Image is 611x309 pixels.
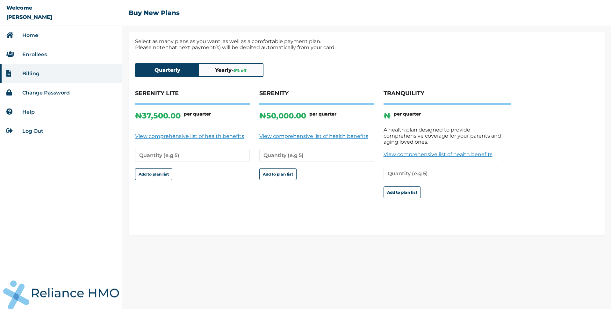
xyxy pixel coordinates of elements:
[259,168,297,180] button: Add to plan list
[234,68,247,73] span: 5 % off
[135,38,598,50] p: Select as many plans as you want, as well as a comfortable payment plan. Please note that next pa...
[135,133,250,139] a: View comprehensive list of health benefits
[309,111,336,120] h6: per quarter
[259,149,374,162] input: Quantity (e.g 5)
[259,90,374,105] h4: SERENITY
[135,111,181,120] p: ₦ 37,500.00
[384,90,511,105] h4: TRANQUILITY
[259,111,306,120] p: ₦ 50,000.00
[259,133,374,139] a: View comprehensive list of health benefits
[384,127,511,145] p: A health plan designed to provide comprehensive coverage for your parents and aging loved ones.
[135,90,250,105] h4: SERENITY LITE
[394,111,421,120] h6: per quarter
[129,9,180,17] h2: Buy New Plans
[22,128,43,134] a: Log Out
[384,167,498,180] input: Quantity (e.g 5)
[22,51,47,57] a: Enrollees
[22,71,40,77] a: Billing
[136,64,199,76] button: Quarterly
[384,151,511,157] a: View comprehensive list of health benefits
[22,109,35,115] a: Help
[384,111,391,120] p: ₦
[22,32,38,38] a: Home
[384,186,421,198] button: Add to plan list
[184,111,211,120] h6: per quarter
[22,90,70,96] a: Change Password
[135,168,172,180] button: Add to plan list
[199,64,263,76] button: Yearly-5% off
[6,5,32,11] p: Welcome
[6,14,52,20] p: [PERSON_NAME]
[135,149,250,162] input: Quantity (e.g 5)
